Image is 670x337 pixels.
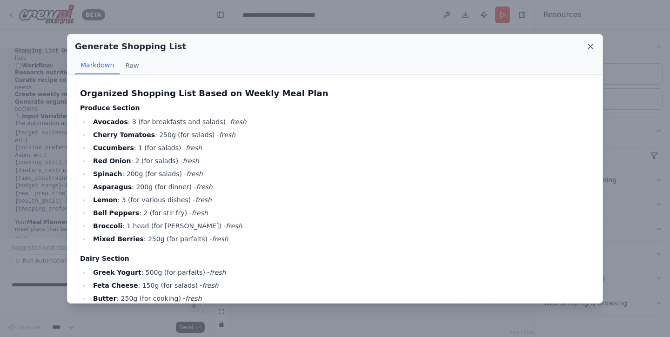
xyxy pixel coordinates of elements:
[186,144,202,152] em: fresh
[93,196,118,204] strong: Lemon
[90,293,590,304] li: : 250g (for cooking) -
[75,40,186,53] h2: Generate Shopping List
[90,267,590,278] li: : 500g (for parfaits) -
[90,142,590,153] li: : 1 (for salads) -
[93,295,116,302] strong: Butter
[90,220,590,231] li: : 1 head (for [PERSON_NAME]) -
[226,222,242,230] em: fresh
[90,194,590,205] li: : 3 (for various dishes) -
[90,280,590,291] li: : 150g (for salads) -
[192,209,208,217] em: fresh
[195,196,212,204] em: fresh
[90,207,590,218] li: : 2 (for stir fry) -
[80,87,590,100] h3: Organized Shopping List Based on Weekly Meal Plan
[80,254,590,263] h4: Dairy Section
[93,269,141,276] strong: Greek Yogurt
[219,131,235,139] em: fresh
[202,282,218,289] em: fresh
[93,157,131,165] strong: Red Onion
[120,57,144,74] button: Raw
[185,295,201,302] em: fresh
[90,233,590,244] li: : 250g (for parfaits) -
[93,183,132,191] strong: Asparagus
[75,57,120,74] button: Markdown
[183,157,199,165] em: fresh
[93,118,128,126] strong: Avocados
[196,183,213,191] em: fresh
[93,282,138,289] strong: Feta Cheese
[90,181,590,192] li: : 200g (for dinner) -
[230,118,246,126] em: fresh
[90,155,590,166] li: : 2 (for salads) -
[90,129,590,140] li: : 250g (for salads) -
[93,235,144,243] strong: Mixed Berries
[90,116,590,127] li: : 3 (for breakfasts and salads) -
[90,168,590,179] li: : 200g (for salads) -
[93,222,122,230] strong: Broccoli
[93,170,122,178] strong: Spinach
[93,131,155,139] strong: Cherry Tomatoes
[212,235,228,243] em: fresh
[93,144,134,152] strong: Cucumbers
[93,209,139,217] strong: Bell Peppers
[186,170,202,178] em: fresh
[209,269,226,276] em: fresh
[80,103,590,112] h4: Produce Section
